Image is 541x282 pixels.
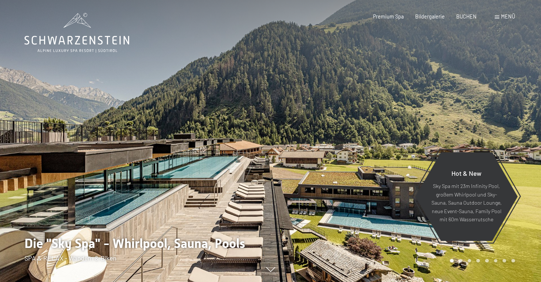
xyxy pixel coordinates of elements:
div: Carousel Pagination [447,259,515,263]
a: Bildergalerie [415,13,445,20]
div: Carousel Page 2 [459,259,463,263]
div: Carousel Page 5 [485,259,489,263]
a: BUCHEN [456,13,477,20]
div: Carousel Page 3 [468,259,471,263]
span: Hot & New [451,169,481,177]
div: Carousel Page 7 [503,259,506,263]
div: Carousel Page 1 (Current Slide) [450,259,454,263]
div: Carousel Page 4 [476,259,480,263]
div: Carousel Page 8 [511,259,515,263]
a: Hot & New Sky Spa mit 23m Infinity Pool, großem Whirlpool und Sky-Sauna, Sauna Outdoor Lounge, ne... [415,152,518,241]
div: Carousel Page 6 [494,259,498,263]
a: Premium Spa [373,13,404,20]
p: Sky Spa mit 23m Infinity Pool, großem Whirlpool und Sky-Sauna, Sauna Outdoor Lounge, neue Event-S... [431,182,502,224]
span: Menü [501,13,515,20]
